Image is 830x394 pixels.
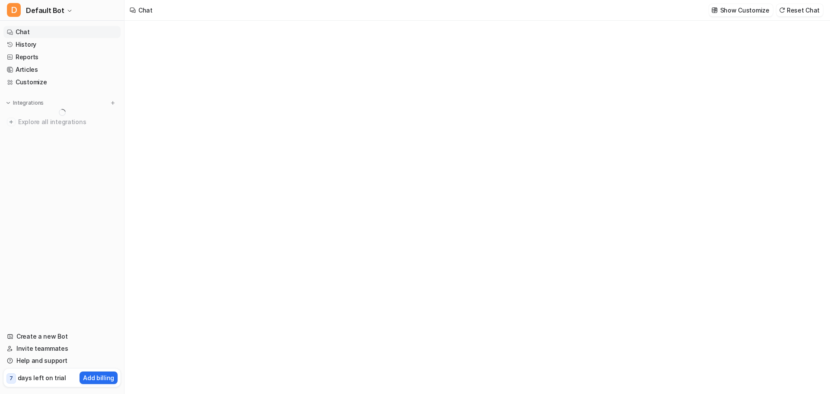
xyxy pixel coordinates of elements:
[3,38,121,51] a: History
[720,6,769,15] p: Show Customize
[712,7,718,13] img: customize
[3,76,121,88] a: Customize
[5,100,11,106] img: expand menu
[3,26,121,38] a: Chat
[3,330,121,343] a: Create a new Bot
[3,99,46,107] button: Integrations
[18,373,66,382] p: days left on trial
[13,99,44,106] p: Integrations
[3,64,121,76] a: Articles
[80,372,118,384] button: Add billing
[779,7,785,13] img: reset
[3,355,121,367] a: Help and support
[18,115,117,129] span: Explore all integrations
[3,343,121,355] a: Invite teammates
[3,116,121,128] a: Explore all integrations
[110,100,116,106] img: menu_add.svg
[7,118,16,126] img: explore all integrations
[26,4,64,16] span: Default Bot
[3,51,121,63] a: Reports
[10,375,13,382] p: 7
[709,4,773,16] button: Show Customize
[83,373,114,382] p: Add billing
[776,4,823,16] button: Reset Chat
[138,6,153,15] div: Chat
[7,3,21,17] span: D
